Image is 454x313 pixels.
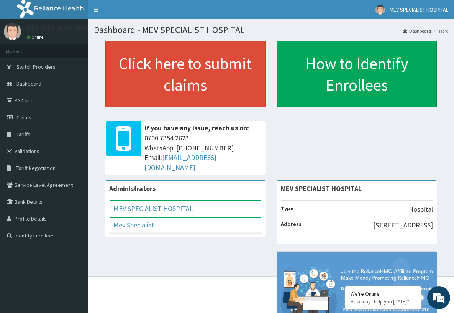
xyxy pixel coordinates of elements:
[16,131,30,138] span: Tariffs
[109,184,156,193] b: Administrators
[281,221,302,227] b: Address
[4,23,21,40] img: User Image
[373,220,433,230] p: [STREET_ADDRESS]
[94,25,448,35] h1: Dashboard - MEV SPECIALIST HOSPITAL
[16,165,56,171] span: Tariff Negotiation
[113,204,193,213] a: MEV SPECIALIST HOSPITAL
[403,28,431,34] a: Dashboard
[375,5,385,15] img: User Image
[390,6,448,13] span: MEV SPECIALIST HOSPITAL
[281,205,293,212] b: Type
[113,221,154,229] a: Mev Specialist
[16,80,41,87] span: Dashboard
[409,204,433,214] p: Hospital
[27,25,106,32] p: MEV SPECIALIST HOSPITAL
[281,184,362,193] strong: MEV SPECIALIST HOSPITAL
[351,298,416,305] p: How may I help you today?
[144,133,262,173] span: 0700 7354 2623 WhatsApp: [PHONE_NUMBER] Email:
[27,35,45,40] a: Online
[16,63,56,70] span: Switch Providers
[16,114,31,121] span: Claims
[144,124,249,132] b: If you have any issue, reach us on:
[105,41,266,107] a: Click here to submit claims
[351,290,416,297] div: We're Online!
[277,41,437,107] a: How to Identify Enrollees
[144,153,216,172] a: [EMAIL_ADDRESS][DOMAIN_NAME]
[432,28,448,34] li: Here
